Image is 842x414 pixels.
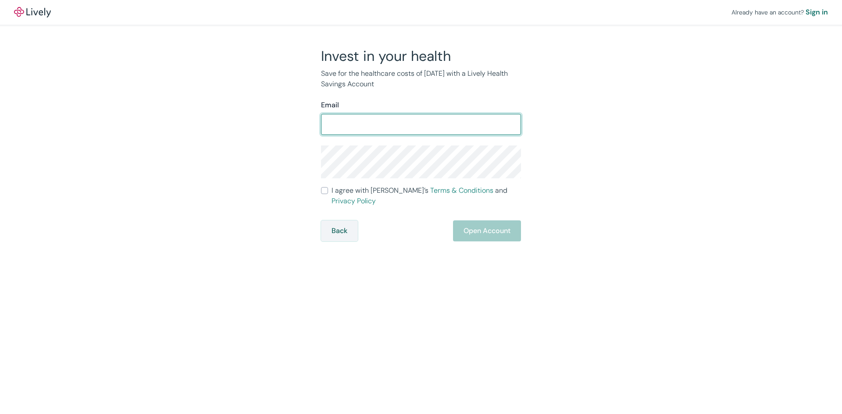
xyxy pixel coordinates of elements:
a: Privacy Policy [332,196,376,205]
h2: Invest in your health [321,47,521,65]
p: Save for the healthcare costs of [DATE] with a Lively Health Savings Account [321,68,521,89]
label: Email [321,100,339,110]
a: Sign in [806,7,828,18]
span: I agree with [PERSON_NAME]’s and [332,185,521,206]
button: Back [321,220,358,241]
img: Lively [14,7,51,18]
a: LivelyLively [14,7,51,18]
div: Already have an account? [731,7,828,18]
a: Terms & Conditions [430,186,493,195]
